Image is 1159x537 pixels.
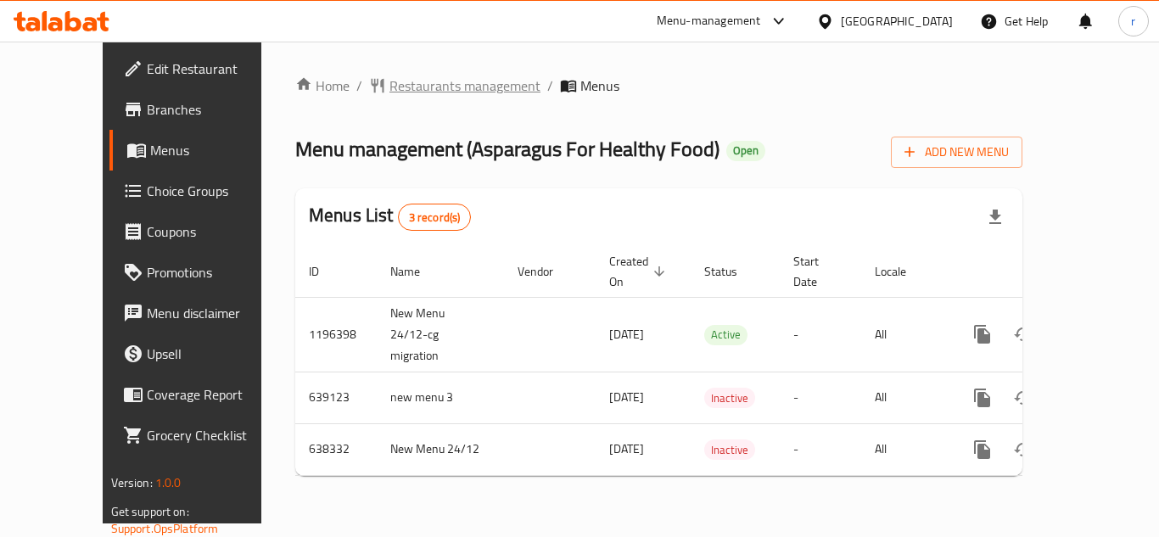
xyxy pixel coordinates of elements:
[704,440,755,460] span: Inactive
[399,210,471,226] span: 3 record(s)
[109,171,296,211] a: Choice Groups
[780,297,861,372] td: -
[309,203,471,231] h2: Menus List
[704,325,747,344] span: Active
[109,374,296,415] a: Coverage Report
[1003,314,1044,355] button: Change Status
[949,246,1139,298] th: Actions
[875,261,928,282] span: Locale
[111,472,153,494] span: Version:
[962,314,1003,355] button: more
[861,372,949,423] td: All
[841,12,953,31] div: [GEOGRAPHIC_DATA]
[309,261,341,282] span: ID
[150,140,283,160] span: Menus
[390,261,442,282] span: Name
[109,211,296,252] a: Coupons
[109,89,296,130] a: Branches
[609,323,644,345] span: [DATE]
[861,297,949,372] td: All
[377,297,504,372] td: New Menu 24/12-cg migration
[147,303,283,323] span: Menu disclaimer
[377,372,504,423] td: new menu 3
[704,389,755,408] span: Inactive
[1003,378,1044,418] button: Change Status
[295,423,377,475] td: 638332
[369,76,540,96] a: Restaurants management
[726,143,765,158] span: Open
[609,386,644,408] span: [DATE]
[109,48,296,89] a: Edit Restaurant
[1003,429,1044,470] button: Change Status
[398,204,472,231] div: Total records count
[580,76,619,96] span: Menus
[704,439,755,460] div: Inactive
[295,76,1022,96] nav: breadcrumb
[356,76,362,96] li: /
[975,197,1016,238] div: Export file
[147,425,283,445] span: Grocery Checklist
[147,221,283,242] span: Coupons
[109,252,296,293] a: Promotions
[377,423,504,475] td: New Menu 24/12
[704,388,755,408] div: Inactive
[793,251,841,292] span: Start Date
[962,429,1003,470] button: more
[657,11,761,31] div: Menu-management
[109,333,296,374] a: Upsell
[780,423,861,475] td: -
[704,325,747,345] div: Active
[295,76,350,96] a: Home
[780,372,861,423] td: -
[147,59,283,79] span: Edit Restaurant
[861,423,949,475] td: All
[147,344,283,364] span: Upsell
[147,262,283,282] span: Promotions
[609,251,670,292] span: Created On
[295,130,719,168] span: Menu management ( Asparagus For Healthy Food )
[111,501,189,523] span: Get support on:
[109,415,296,456] a: Grocery Checklist
[295,297,377,372] td: 1196398
[389,76,540,96] span: Restaurants management
[962,378,1003,418] button: more
[147,99,283,120] span: Branches
[891,137,1022,168] button: Add New Menu
[155,472,182,494] span: 1.0.0
[109,293,296,333] a: Menu disclaimer
[147,384,283,405] span: Coverage Report
[147,181,283,201] span: Choice Groups
[295,246,1139,476] table: enhanced table
[904,142,1009,163] span: Add New Menu
[518,261,575,282] span: Vendor
[295,372,377,423] td: 639123
[1131,12,1135,31] span: r
[726,141,765,161] div: Open
[547,76,553,96] li: /
[704,261,759,282] span: Status
[609,438,644,460] span: [DATE]
[109,130,296,171] a: Menus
